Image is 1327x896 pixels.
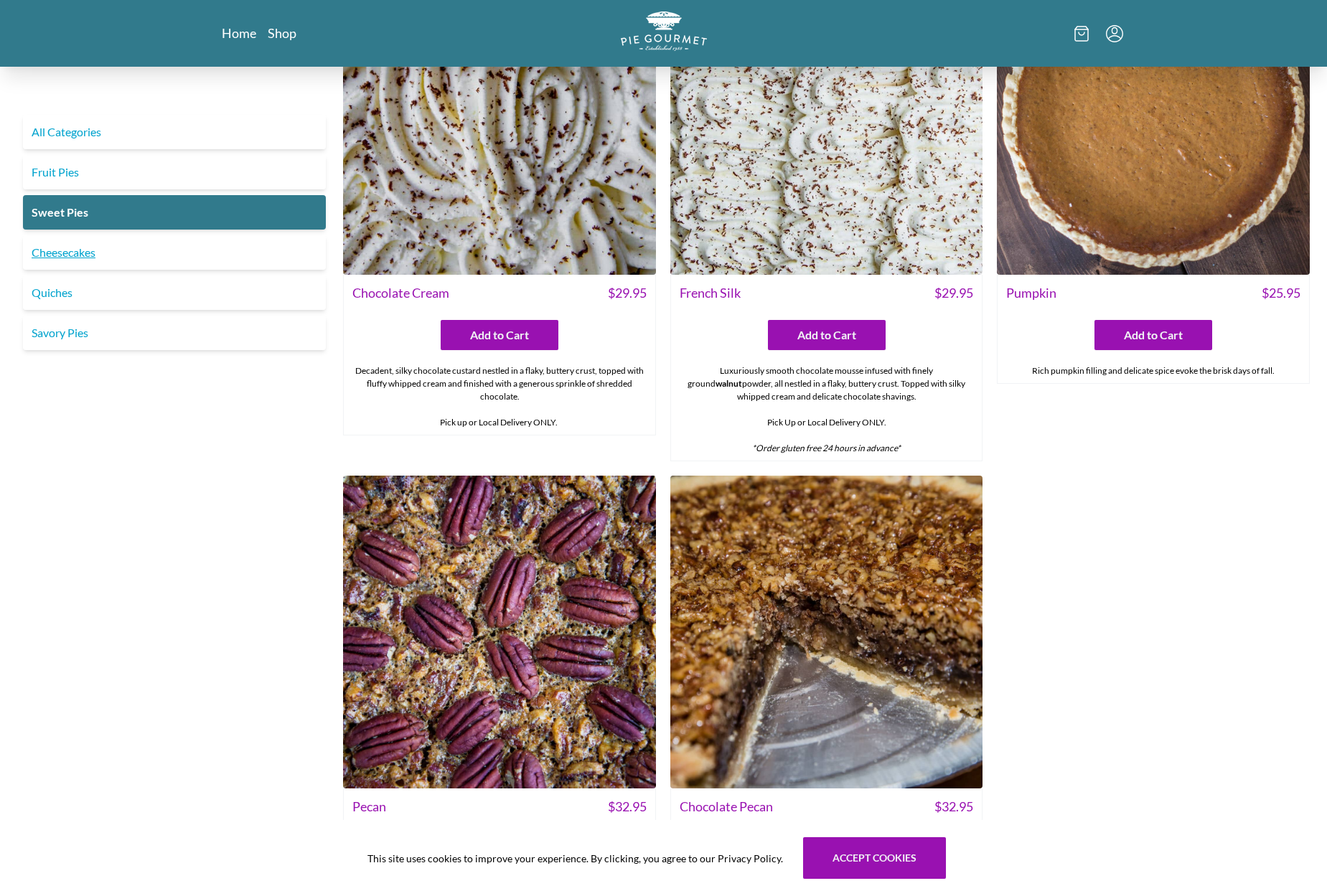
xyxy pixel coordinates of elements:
span: Add to Cart [470,326,529,344]
img: Chocolate Pecan [670,476,983,788]
a: Home [222,24,256,42]
span: $ 25.95 [1262,283,1300,303]
a: Shop [268,24,296,42]
span: $ 29.95 [934,283,973,303]
em: *Order gluten free 24 hours in advance* [752,443,901,453]
a: Savory Pies [23,316,326,350]
span: Add to Cart [1124,326,1183,344]
span: Pumpkin [1006,283,1056,303]
button: Add to Cart [768,320,886,350]
strong: walnut [716,378,742,389]
span: Chocolate Pecan [680,797,773,816]
a: Fruit Pies [23,155,326,189]
a: Sweet Pies [23,195,326,230]
span: Chocolate Cream [352,283,449,303]
span: This site uses cookies to improve your experience. By clicking, you agree to our Privacy Policy. [367,851,783,866]
div: Rich pumpkin filling and delicate spice evoke the brisk days of fall. [998,359,1309,383]
span: $ 29.95 [608,283,647,303]
img: logo [621,11,707,51]
span: $ 32.95 [608,797,647,816]
button: Accept cookies [803,837,946,879]
button: Add to Cart [1094,320,1212,350]
a: Quiches [23,275,326,310]
a: Cheesecakes [23,235,326,270]
span: $ 32.95 [934,797,973,816]
img: Pecan [343,476,656,788]
div: Decadent, silky chocolate custard nestled in a flaky, buttery crust, topped with fluffy whipped c... [344,359,655,435]
button: Add to Cart [441,320,558,350]
span: Pecan [352,797,386,816]
a: Logo [621,11,707,55]
span: Add to Cart [797,326,856,344]
span: French Silk [680,283,741,303]
div: Luxuriously smooth chocolate mousse infused with finely ground powder, all nestled in a flaky, bu... [671,359,983,461]
a: All Categories [23,115,326,149]
button: Menu [1106,25,1123,42]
